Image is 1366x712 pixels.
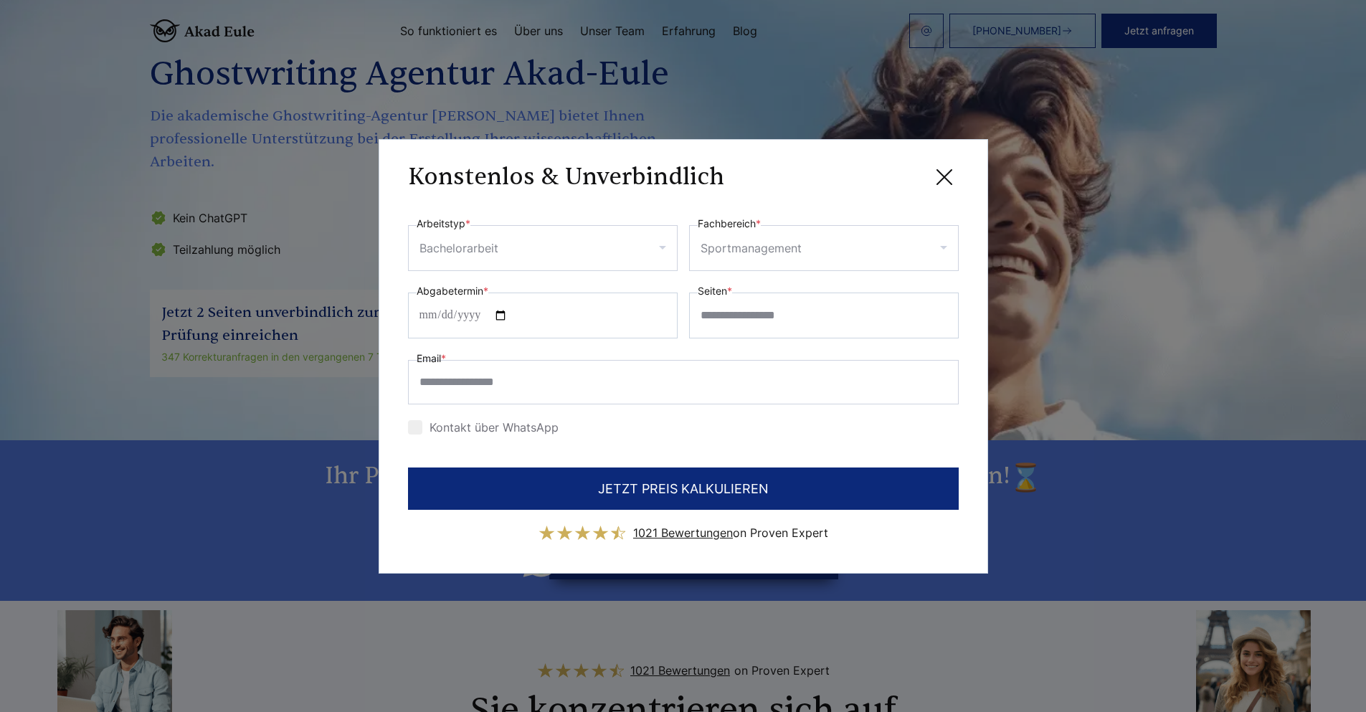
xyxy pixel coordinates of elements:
span: 1021 Bewertungen [633,526,733,540]
label: Arbeitstyp [417,215,470,232]
label: Kontakt über WhatsApp [408,420,559,435]
label: Fachbereich [698,215,761,232]
div: Bachelorarbeit [419,237,498,260]
div: Sportmanagement [701,237,802,260]
label: Email [417,350,446,367]
h3: Konstenlos & Unverbindlich [408,163,724,191]
label: Seiten [698,283,732,300]
div: on Proven Expert [633,521,828,544]
label: Abgabetermin [417,283,488,300]
button: JETZT PREIS KALKULIEREN [408,467,959,510]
